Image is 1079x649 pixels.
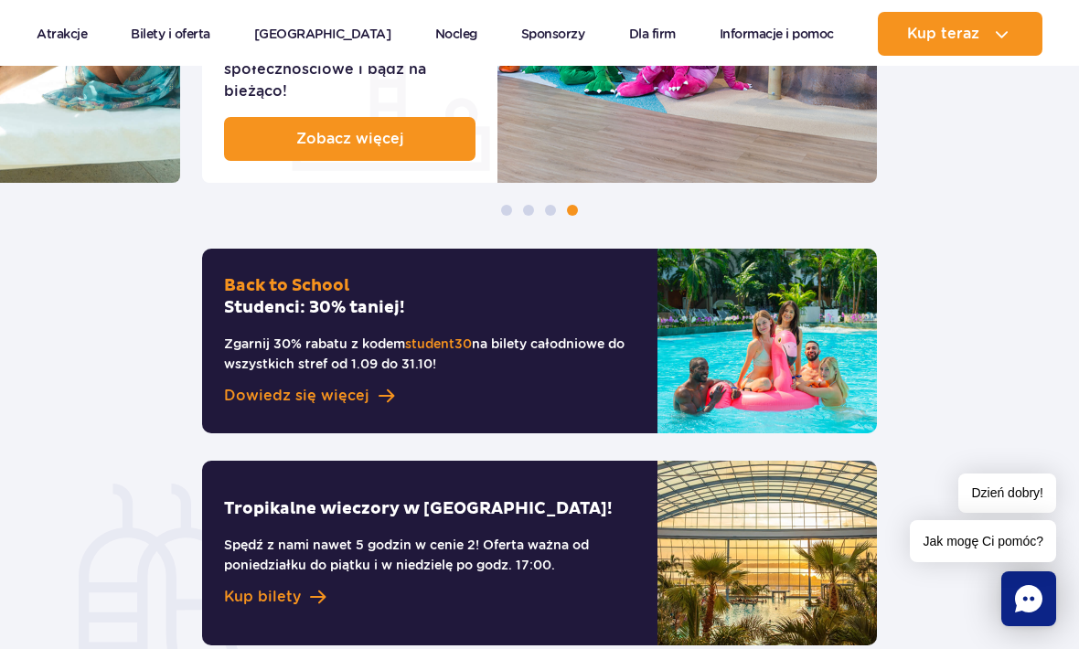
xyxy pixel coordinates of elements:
span: Kup bilety [224,586,301,608]
a: Atrakcje [37,12,87,56]
a: Sponsorzy [521,12,585,56]
a: Kup bilety [224,586,636,608]
a: [GEOGRAPHIC_DATA] [254,12,391,56]
button: Kup teraz [878,12,1042,56]
p: Spędź z nami nawet 5 godzin w cenie 2! Oferta ważna od poniedziałku do piątku i w niedzielę po go... [224,535,636,575]
a: Bilety i oferta [131,12,210,56]
div: Chat [1001,571,1056,626]
span: Dowiedz się więcej [224,385,369,407]
a: Dla firm [629,12,676,56]
span: Jak mogę Ci pomóc? [910,520,1056,562]
span: Kup teraz [907,26,979,42]
img: Back to SchoolStudenci: 30% taniej! [657,249,877,433]
span: Zobacz więcej [296,128,404,150]
p: Zgarnij 30% rabatu z kodem na bilety całodniowe do wszystkich stref od 1.09 do 31.10! [224,334,636,374]
a: Nocleg [435,12,477,56]
img: Tropikalne wieczory w&nbsp;Suntago! [657,461,877,645]
h2: Tropikalne wieczory w [GEOGRAPHIC_DATA]! [224,498,636,520]
span: Back to School [224,275,349,296]
h2: Studenci: 30% taniej! [224,275,636,319]
a: Informacje i pomoc [720,12,834,56]
a: Dowiedz się więcej [224,385,636,407]
a: Zobacz więcej [224,117,475,161]
span: student30 [405,336,472,351]
span: Dzień dobry! [958,473,1056,513]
